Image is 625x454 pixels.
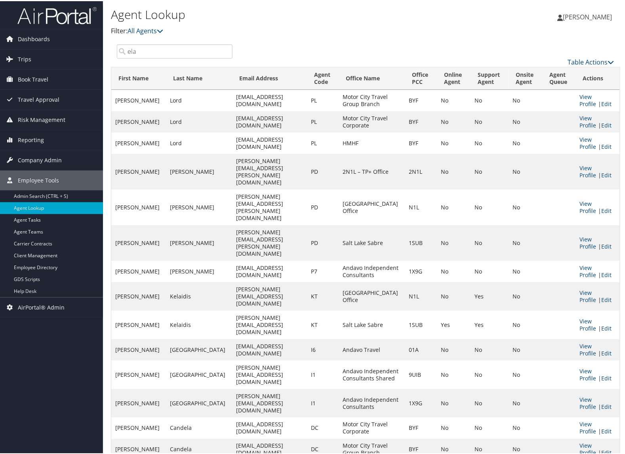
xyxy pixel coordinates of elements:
[602,99,612,106] a: Edit
[166,359,232,388] td: [GEOGRAPHIC_DATA]
[339,359,405,388] td: Andavo Independent Consultants Shared
[339,388,405,416] td: Andavo Independent Consultants
[437,89,471,110] td: No
[307,260,339,281] td: P7
[111,153,166,188] td: [PERSON_NAME]
[509,338,542,359] td: No
[232,359,307,388] td: [PERSON_NAME][EMAIL_ADDRESS][DOMAIN_NAME]
[602,120,612,128] a: Edit
[339,260,405,281] td: Andavo Independent Consultants
[405,131,437,153] td: BYF
[405,310,437,338] td: 1SUB
[128,25,163,34] a: All Agents
[576,66,620,89] th: Actions
[471,338,509,359] td: No
[509,131,542,153] td: No
[307,338,339,359] td: I6
[509,260,542,281] td: No
[576,359,620,388] td: |
[602,348,612,356] a: Edit
[471,281,509,310] td: Yes
[307,388,339,416] td: I1
[437,110,471,131] td: No
[509,110,542,131] td: No
[405,89,437,110] td: BYF
[437,359,471,388] td: No
[166,310,232,338] td: Kelaidis
[471,224,509,260] td: No
[563,11,612,20] span: [PERSON_NAME]
[471,66,509,89] th: Support Agent: activate to sort column ascending
[166,260,232,281] td: [PERSON_NAME]
[111,110,166,131] td: [PERSON_NAME]
[17,5,97,24] img: airportal-logo.png
[111,131,166,153] td: [PERSON_NAME]
[339,89,405,110] td: Motor City Travel Group Branch
[232,66,307,89] th: Email Address: activate to sort column ascending
[405,224,437,260] td: 1SUB
[405,153,437,188] td: 2N1L
[111,188,166,224] td: [PERSON_NAME]
[232,260,307,281] td: [EMAIL_ADDRESS][DOMAIN_NAME]
[111,310,166,338] td: [PERSON_NAME]
[602,170,612,178] a: Edit
[509,416,542,438] td: No
[166,131,232,153] td: Lord
[339,224,405,260] td: Salt Lake Sabre
[232,89,307,110] td: [EMAIL_ADDRESS][DOMAIN_NAME]
[471,188,509,224] td: No
[576,310,620,338] td: |
[18,129,44,149] span: Reporting
[509,281,542,310] td: No
[580,366,596,381] a: View Profile
[602,402,612,409] a: Edit
[602,206,612,213] a: Edit
[576,224,620,260] td: |
[166,188,232,224] td: [PERSON_NAME]
[166,66,232,89] th: Last Name: activate to sort column ascending
[111,338,166,359] td: [PERSON_NAME]
[602,295,612,302] a: Edit
[232,338,307,359] td: [EMAIL_ADDRESS][DOMAIN_NAME]
[166,416,232,438] td: Candela
[580,316,596,331] a: View Profile
[471,416,509,438] td: No
[405,110,437,131] td: BYF
[339,281,405,310] td: [GEOGRAPHIC_DATA] Office
[307,359,339,388] td: I1
[437,153,471,188] td: No
[18,89,59,108] span: Travel Approval
[576,388,620,416] td: |
[437,416,471,438] td: No
[509,89,542,110] td: No
[166,224,232,260] td: [PERSON_NAME]
[437,388,471,416] td: No
[580,263,596,277] a: View Profile
[580,163,596,178] a: View Profile
[339,338,405,359] td: Andavo Travel
[580,234,596,249] a: View Profile
[471,153,509,188] td: No
[576,89,620,110] td: |
[471,310,509,338] td: Yes
[111,66,166,89] th: First Name: activate to sort column ascending
[307,224,339,260] td: PD
[307,89,339,110] td: PL
[18,149,62,169] span: Company Admin
[18,296,65,316] span: AirPortal® Admin
[405,388,437,416] td: 1X9G
[602,270,612,277] a: Edit
[339,153,405,188] td: 2N1L – TP+ Office
[111,89,166,110] td: [PERSON_NAME]
[111,5,450,22] h1: Agent Lookup
[576,188,620,224] td: |
[602,142,612,149] a: Edit
[339,110,405,131] td: Motor City Travel Corporate
[339,188,405,224] td: [GEOGRAPHIC_DATA] Office
[18,169,59,189] span: Employee Tools
[405,188,437,224] td: N1L
[111,388,166,416] td: [PERSON_NAME]
[232,110,307,131] td: [EMAIL_ADDRESS][DOMAIN_NAME]
[558,4,620,28] a: [PERSON_NAME]
[405,416,437,438] td: BYF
